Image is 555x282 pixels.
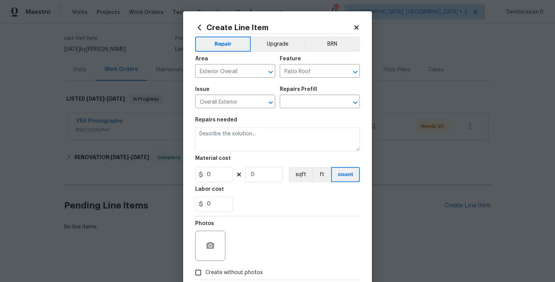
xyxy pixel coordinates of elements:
h5: Issue [195,87,210,92]
button: count [331,167,360,182]
button: BRN [304,37,360,52]
button: Upgrade [251,37,305,52]
button: Open [350,67,361,77]
h2: Create Line Item [195,23,353,32]
button: Open [265,97,276,108]
h5: Material cost [195,156,231,161]
h5: Area [195,56,208,61]
h5: Labor cost [195,187,224,192]
h5: Repairs Prefill [280,87,317,92]
button: Open [350,97,361,108]
span: Create without photos [205,269,263,277]
button: Repair [195,37,251,52]
h5: Feature [280,56,301,61]
button: Open [265,67,276,77]
h5: Repairs needed [195,117,237,123]
button: sqft [289,167,312,182]
button: ft [312,167,331,182]
h5: Photos [195,221,214,226]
